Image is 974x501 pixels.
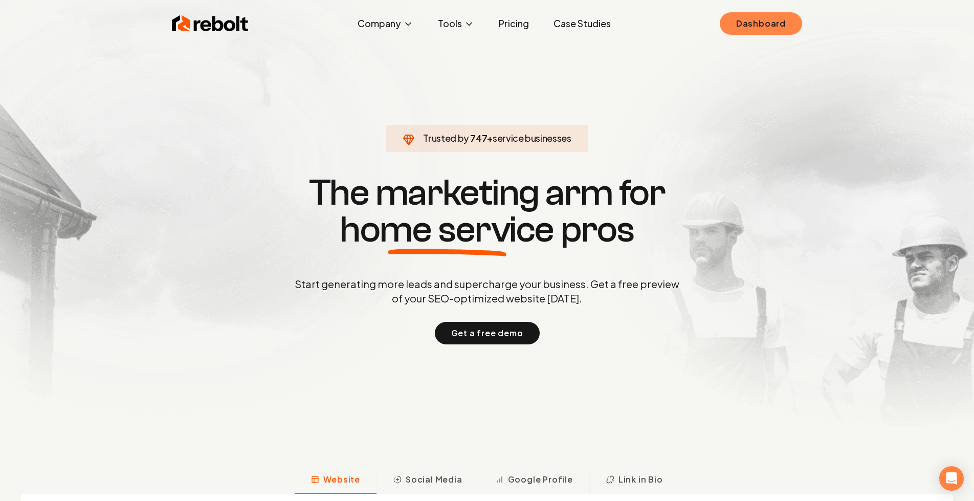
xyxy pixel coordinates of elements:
span: home service [340,211,554,248]
img: Rebolt Logo [172,13,249,34]
button: Company [349,13,422,34]
button: Website [295,467,377,494]
button: Link in Bio [589,467,679,494]
h1: The marketing arm for pros [241,175,733,248]
button: Get a free demo [435,322,540,344]
span: Trusted by [423,132,469,144]
span: Google Profile [508,473,573,486]
span: Link in Bio [618,473,663,486]
span: Website [323,473,360,486]
span: + [487,132,493,144]
span: Social Media [406,473,462,486]
a: Pricing [491,13,537,34]
a: Dashboard [720,12,802,35]
p: Start generating more leads and supercharge your business. Get a free preview of your SEO-optimiz... [293,277,681,306]
a: Case Studies [545,13,619,34]
div: Open Intercom Messenger [939,466,964,491]
button: Tools [430,13,482,34]
span: 747 [470,131,487,145]
button: Google Profile [479,467,589,494]
button: Social Media [377,467,479,494]
span: service businesses [493,132,571,144]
